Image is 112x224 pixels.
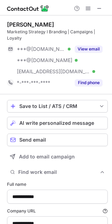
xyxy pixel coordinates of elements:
label: Full name [7,181,108,188]
span: Add to email campaign [19,154,75,159]
div: Save to List / ATS / CRM [19,103,95,109]
button: save-profile-one-click [7,100,108,113]
span: Find work email [18,169,99,175]
button: Reveal Button [75,79,103,86]
span: ***@[DOMAIN_NAME] [17,57,72,63]
img: ContactOut v5.3.10 [7,4,49,13]
button: Find work email [7,167,108,177]
span: ***@[DOMAIN_NAME] [17,46,65,52]
button: AI write personalized message [7,117,108,129]
div: Marketing Strategy I Branding | Campaigns | Loyalty [7,29,108,41]
label: Company URL [7,208,108,214]
button: Send email [7,134,108,146]
span: AI write personalized message [19,120,94,126]
button: Add to email campaign [7,150,108,163]
div: [PERSON_NAME] [7,21,54,28]
button: Reveal Button [75,46,103,53]
span: Send email [19,137,46,143]
span: [EMAIL_ADDRESS][DOMAIN_NAME] [17,68,90,75]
